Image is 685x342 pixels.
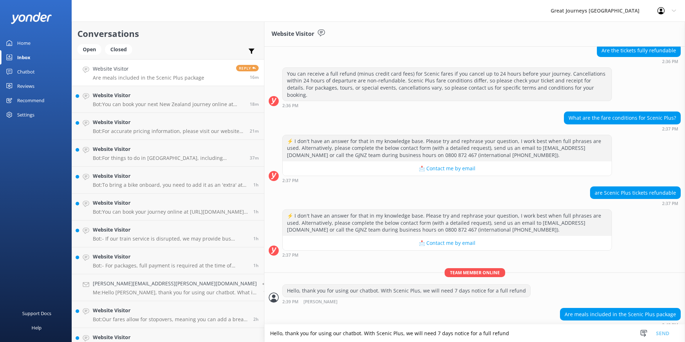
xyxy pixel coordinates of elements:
p: Me: Hello [PERSON_NAME], thank you for using our chatbot. What is your GJNZ booking number so we ... [93,289,257,296]
strong: 2:36 PM [662,60,678,64]
h4: Website Visitor [93,65,204,73]
div: Are meals included in the Scenic Plus package [560,308,680,320]
h4: Website Visitor [93,91,244,99]
strong: 2:36 PM [282,104,298,108]
a: Open [77,45,105,53]
button: 📩 Contact me by email [283,236,612,250]
div: Aug 31 2025 02:42pm (UTC +12:00) Pacific/Auckland [560,322,681,327]
strong: 2:42 PM [662,323,678,327]
div: are Scenic Plus tickets refundable [590,187,680,199]
div: Aug 31 2025 02:37pm (UTC +12:00) Pacific/Auckland [282,178,612,183]
span: [PERSON_NAME] [303,300,337,304]
h4: Website Visitor [93,307,248,314]
div: Aug 31 2025 02:36pm (UTC +12:00) Pacific/Auckland [597,59,681,64]
a: Website VisitorBot:- For packages, full payment is required at the time of booking. - For tour bo... [72,247,264,274]
span: Aug 31 2025 02:40pm (UTC +12:00) Pacific/Auckland [250,101,259,107]
span: Aug 31 2025 02:42pm (UTC +12:00) Pacific/Auckland [250,74,259,80]
div: Aug 31 2025 02:37pm (UTC +12:00) Pacific/Auckland [590,201,681,206]
span: Aug 31 2025 02:38pm (UTC +12:00) Pacific/Auckland [250,128,259,134]
div: ⚡ I don't have an answer for that in my knowledge base. Please try and rephrase your question, I ... [283,210,612,236]
span: Aug 31 2025 01:20pm (UTC +12:00) Pacific/Auckland [263,289,269,295]
strong: 2:37 PM [282,179,298,183]
h4: Website Visitor [93,145,244,153]
h4: Website Visitor [93,333,248,341]
a: Website VisitorAre meals included in the Scenic Plus packageReply16m [72,59,264,86]
span: Aug 31 2025 01:28pm (UTC +12:00) Pacific/Auckland [253,209,259,215]
div: Home [17,36,30,50]
h4: Website Visitor [93,226,248,234]
span: Aug 31 2025 01:30pm (UTC +12:00) Pacific/Auckland [253,182,259,188]
div: Settings [17,108,34,122]
span: Team member online [445,268,505,277]
p: Bot: For things to do in [GEOGRAPHIC_DATA], including potential overnight stays, you can explore ... [93,155,244,161]
a: Website VisitorBot:For things to do in [GEOGRAPHIC_DATA], including potential overnight stays, yo... [72,140,264,167]
h4: Website Visitor [93,172,248,180]
div: Open [77,44,101,55]
div: Reviews [17,79,34,93]
h2: Conversations [77,27,259,41]
button: 📩 Contact me by email [283,161,612,176]
span: Aug 31 2025 12:56pm (UTC +12:00) Pacific/Auckland [253,316,259,322]
p: Bot: You can book your journey online at [URL][DOMAIN_NAME] anytime. [93,209,248,215]
div: Inbox [17,50,30,65]
p: Bot: Our fares allow for stopovers, meaning you can add a break to your journey as long as you co... [93,316,248,323]
strong: 2:39 PM [282,300,298,304]
p: Bot: - If our train service is disrupted, we may provide bus transportation as an alternative, bu... [93,236,248,242]
div: Aug 31 2025 02:37pm (UTC +12:00) Pacific/Auckland [282,252,612,257]
p: Bot: - For packages, full payment is required at the time of booking. - For tour bookings, a 20% ... [93,262,248,269]
h4: Website Visitor [93,253,248,261]
div: Closed [105,44,132,55]
strong: 2:37 PM [662,201,678,206]
div: Chatbot [17,65,35,79]
span: Aug 31 2025 02:22pm (UTC +12:00) Pacific/Auckland [250,155,259,161]
div: Help [32,320,42,335]
img: yonder-white-logo.png [11,12,52,24]
div: Hello, thank you for using our chatbot. With Scenic Plus, we will need 7 days notice for a full r... [283,285,530,297]
p: Bot: You can book your next New Zealand journey online at [URL][DOMAIN_NAME] or reach out to our ... [93,101,244,108]
strong: 2:37 PM [282,253,298,257]
h3: Website Visitor [272,29,314,39]
div: Aug 31 2025 02:36pm (UTC +12:00) Pacific/Auckland [282,103,612,108]
p: Are meals included in the Scenic Plus package [93,75,204,81]
div: Are the tickets fully refundable [597,44,680,57]
a: Website VisitorBot:You can book your journey online at [URL][DOMAIN_NAME] anytime.1h [72,194,264,220]
div: ⚡ I don't have an answer for that in my knowledge base. Please try and rephrase your question, I ... [283,135,612,161]
div: You can receive a full refund (minus credit card fees) for Scenic fares if you cancel up to 24 ho... [283,68,612,101]
a: Website VisitorBot:- If our train service is disrupted, we may provide bus transportation as an a... [72,220,264,247]
div: Aug 31 2025 02:39pm (UTC +12:00) Pacific/Auckland [282,299,531,304]
div: Aug 31 2025 02:37pm (UTC +12:00) Pacific/Auckland [564,126,681,131]
a: [PERSON_NAME][EMAIL_ADDRESS][PERSON_NAME][DOMAIN_NAME]Me:Hello [PERSON_NAME], thank you for using... [72,274,264,301]
a: Website VisitorBot:To bring a bike onboard, you need to add it as an 'extra' at the time of booki... [72,167,264,194]
span: Reply [236,65,259,71]
a: Closed [105,45,136,53]
a: Website VisitorBot:For accurate pricing information, please visit our website and check the detai... [72,113,264,140]
div: Recommend [17,93,44,108]
span: Aug 31 2025 01:26pm (UTC +12:00) Pacific/Auckland [253,236,259,242]
div: What are the fare conditions for Scenic Plus? [564,112,680,124]
a: Website VisitorBot:You can book your next New Zealand journey online at [URL][DOMAIN_NAME] or rea... [72,86,264,113]
span: Aug 31 2025 01:25pm (UTC +12:00) Pacific/Auckland [253,262,259,269]
h4: Website Visitor [93,199,248,207]
p: Bot: For accurate pricing information, please visit our website and check the details for your in... [93,128,244,134]
div: Support Docs [22,306,51,320]
h4: Website Visitor [93,118,244,126]
a: Website VisitorBot:Our fares allow for stopovers, meaning you can add a break to your journey as ... [72,301,264,328]
p: Bot: To bring a bike onboard, you need to add it as an 'extra' at the time of booking your train ... [93,182,248,188]
h4: [PERSON_NAME][EMAIL_ADDRESS][PERSON_NAME][DOMAIN_NAME] [93,280,257,288]
strong: 2:37 PM [662,127,678,131]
